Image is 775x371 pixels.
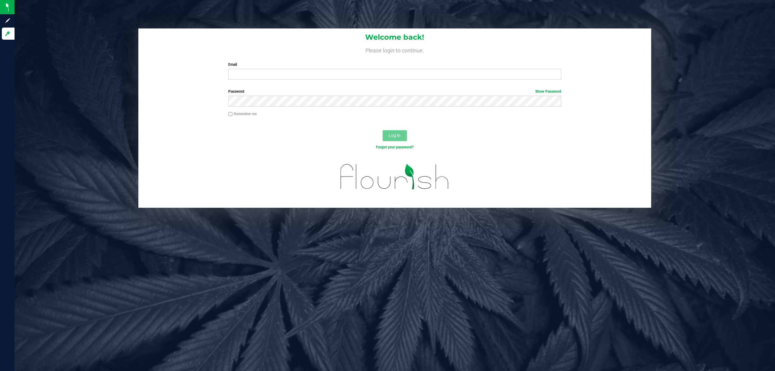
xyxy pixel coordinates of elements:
input: Remember me [228,112,232,116]
inline-svg: Log in [5,31,11,37]
span: Log In [389,133,401,138]
a: Forgot your password? [376,145,414,149]
span: Password [228,89,244,94]
h1: Welcome back! [138,33,651,41]
label: Email [228,62,561,67]
inline-svg: Sign up [5,18,11,24]
h4: Please login to continue. [138,46,651,53]
label: Remember me [228,111,257,117]
img: flourish_logo.svg [331,156,459,197]
a: Show Password [535,89,561,94]
button: Log In [383,130,407,141]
